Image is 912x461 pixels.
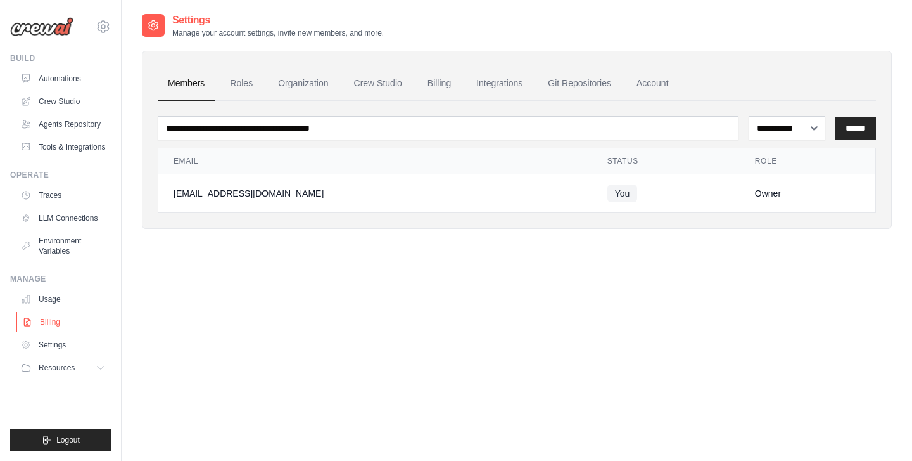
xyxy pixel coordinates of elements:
[158,67,215,101] a: Members
[16,312,112,332] a: Billing
[174,187,577,200] div: [EMAIL_ADDRESS][DOMAIN_NAME]
[158,148,592,174] th: Email
[10,274,111,284] div: Manage
[10,53,111,63] div: Build
[755,187,860,200] div: Owner
[172,28,384,38] p: Manage your account settings, invite new members, and more.
[592,148,740,174] th: Status
[10,17,73,36] img: Logo
[626,67,679,101] a: Account
[538,67,621,101] a: Git Repositories
[15,185,111,205] a: Traces
[15,68,111,89] a: Automations
[466,67,533,101] a: Integrations
[56,435,80,445] span: Logout
[344,67,412,101] a: Crew Studio
[172,13,384,28] h2: Settings
[10,429,111,451] button: Logout
[15,91,111,112] a: Crew Studio
[10,170,111,180] div: Operate
[607,185,638,202] span: You
[417,67,461,101] a: Billing
[268,67,338,101] a: Organization
[15,358,111,378] button: Resources
[15,335,111,355] a: Settings
[220,67,263,101] a: Roles
[740,148,875,174] th: Role
[15,231,111,261] a: Environment Variables
[15,114,111,134] a: Agents Repository
[15,137,111,157] a: Tools & Integrations
[15,289,111,309] a: Usage
[39,363,75,373] span: Resources
[15,208,111,228] a: LLM Connections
